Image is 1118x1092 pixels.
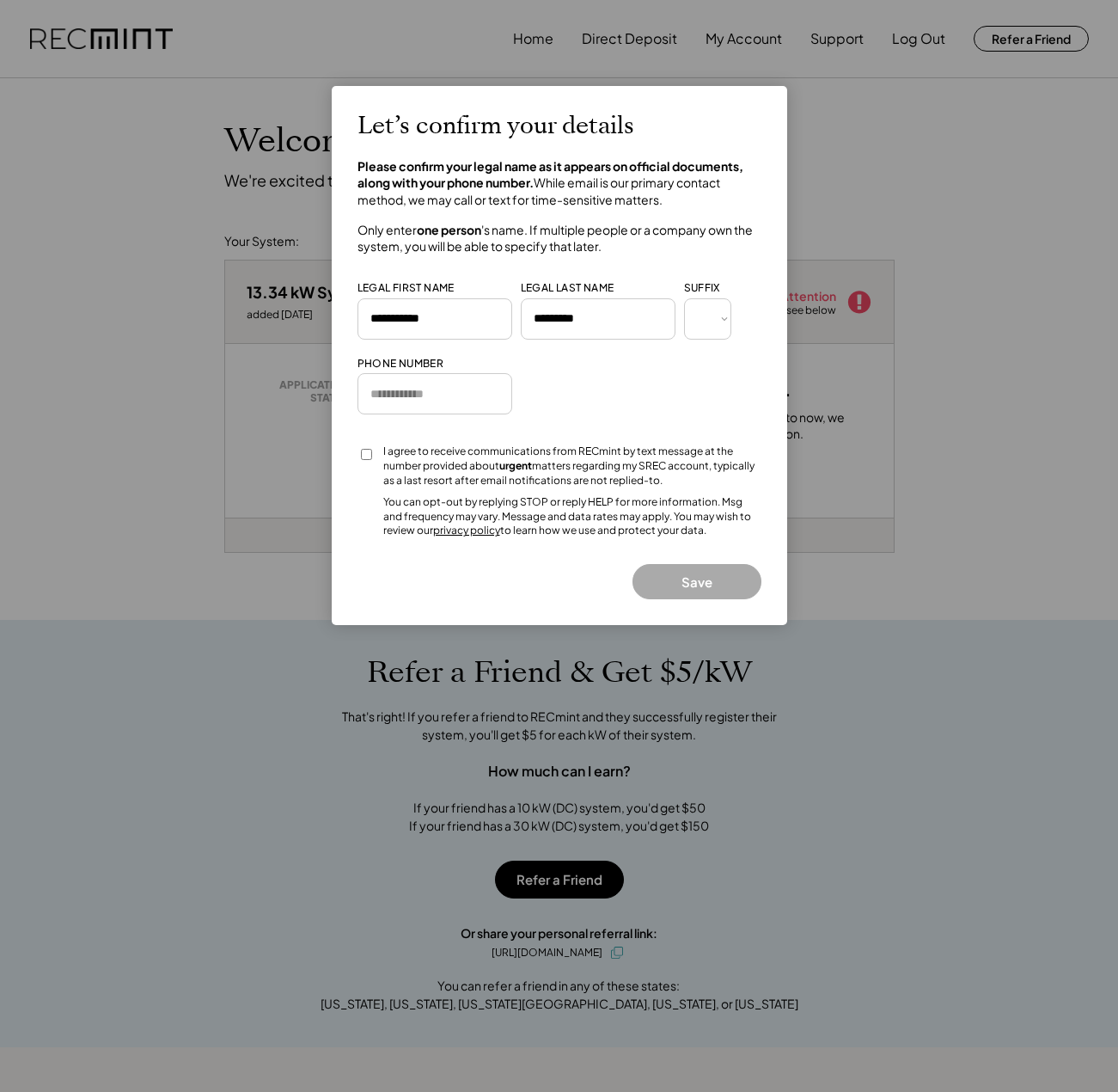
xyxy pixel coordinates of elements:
[357,281,455,296] div: LEGAL FIRST NAME
[357,158,761,209] h4: While email is our primary contact method, we may call or text for time-sensitive matters.
[383,445,761,488] div: I agree to receive communications from RECmint by text message at the number provided about matte...
[357,112,634,141] h2: Let’s confirm your details
[357,357,444,371] div: PHONE NUMBER
[684,281,720,296] div: SUFFIX
[433,524,500,537] a: privacy policy
[417,222,481,237] strong: one person
[521,281,614,296] div: LEGAL LAST NAME
[499,459,532,472] strong: urgent
[357,222,761,255] h4: Only enter 's name. If multiple people or a company own the system, you will be able to specify t...
[632,564,761,599] button: Save
[357,158,745,191] strong: Please confirm your legal name as it appears on official documents, along with your phone number.
[383,495,761,538] div: You can opt-out by replying STOP or reply HELP for more information. Msg and frequency may vary. ...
